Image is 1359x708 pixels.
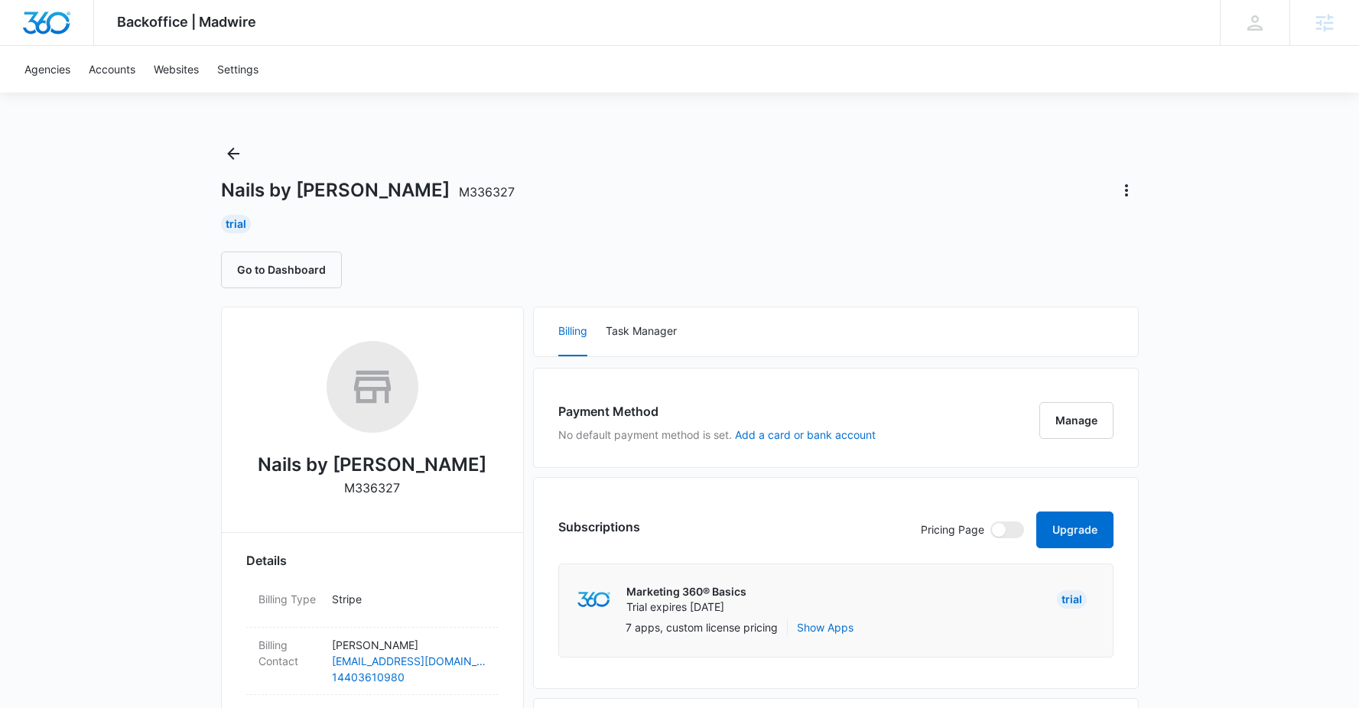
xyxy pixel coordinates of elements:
dt: Billing Contact [258,637,320,669]
div: Trial [221,215,251,233]
h3: Payment Method [558,402,876,421]
p: M336327 [344,479,400,497]
a: 14403610980 [332,669,486,685]
a: Settings [208,46,268,93]
p: No default payment method is set. [558,427,876,443]
button: Task Manager [606,307,677,356]
button: Back [221,141,245,166]
button: Add a card or bank account [735,430,876,440]
p: 7 apps, custom license pricing [626,619,778,635]
p: Trial expires [DATE] [626,599,746,615]
button: Show Apps [797,619,853,635]
div: Billing Contact[PERSON_NAME][EMAIL_ADDRESS][DOMAIN_NAME]14403610980 [246,628,499,695]
button: Actions [1114,178,1139,203]
button: Upgrade [1036,512,1114,548]
span: Details [246,551,287,570]
img: marketing360Logo [577,592,610,608]
button: Go to Dashboard [221,252,342,288]
div: Billing TypeStripe [246,582,499,628]
p: [PERSON_NAME] [332,637,486,653]
p: Marketing 360® Basics [626,584,746,599]
button: Manage [1039,402,1114,439]
div: Trial [1057,590,1087,609]
a: Websites [145,46,208,93]
span: M336327 [459,184,515,200]
button: Billing [558,307,587,356]
a: Accounts [80,46,145,93]
h2: Nails by [PERSON_NAME] [258,451,486,479]
dt: Billing Type [258,591,320,607]
a: Agencies [15,46,80,93]
span: Backoffice | Madwire [117,14,256,30]
h3: Subscriptions [558,518,640,536]
p: Stripe [332,591,486,607]
h1: Nails by [PERSON_NAME] [221,179,515,202]
a: [EMAIL_ADDRESS][DOMAIN_NAME] [332,653,486,669]
p: Pricing Page [921,521,984,538]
